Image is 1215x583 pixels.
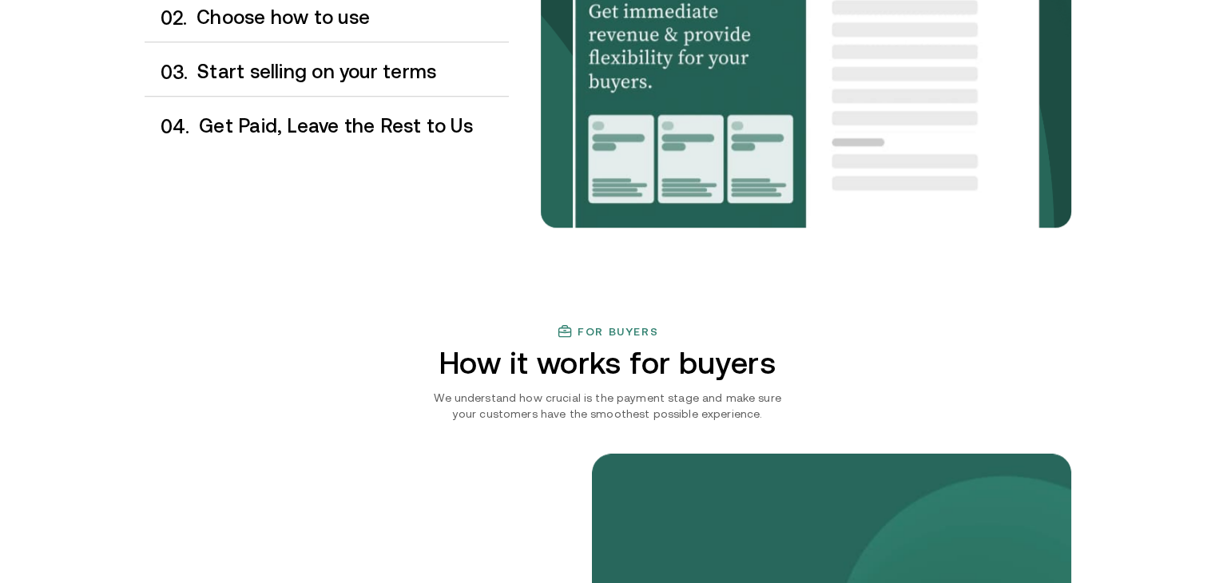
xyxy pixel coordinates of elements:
div: 0 2 . [145,7,188,29]
h3: Get Paid, Leave the Rest to Us [199,116,508,137]
h3: For buyers [578,325,658,338]
p: We understand how crucial is the payment stage and make sure your customers have the smoothest po... [427,390,789,422]
img: finance [557,323,573,339]
h2: How it works for buyers [375,346,840,380]
div: 0 4 . [145,116,190,137]
h3: Start selling on your terms [197,61,508,82]
div: 0 3 . [145,61,189,83]
h3: Choose how to use [197,7,508,28]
